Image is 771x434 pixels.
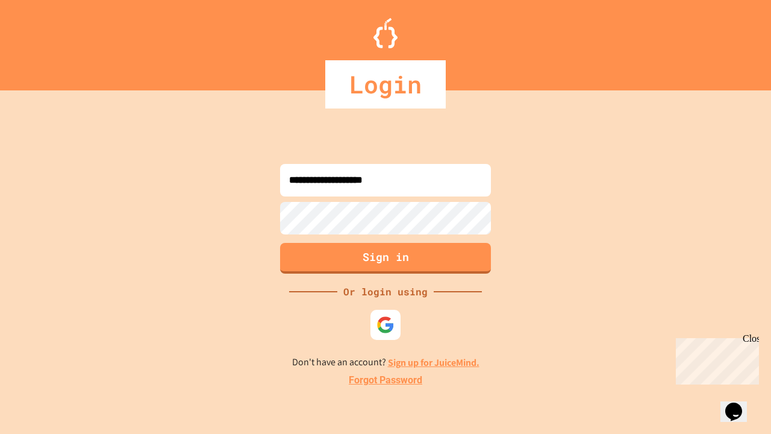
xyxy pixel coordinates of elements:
p: Don't have an account? [292,355,479,370]
div: Login [325,60,446,108]
iframe: chat widget [671,333,759,385]
img: google-icon.svg [376,316,395,334]
div: Chat with us now!Close [5,5,83,77]
img: Logo.svg [373,18,398,48]
button: Sign in [280,243,491,274]
div: Or login using [337,285,434,299]
a: Forgot Password [349,373,422,388]
iframe: chat widget [720,386,759,422]
a: Sign up for JuiceMind. [388,356,479,369]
